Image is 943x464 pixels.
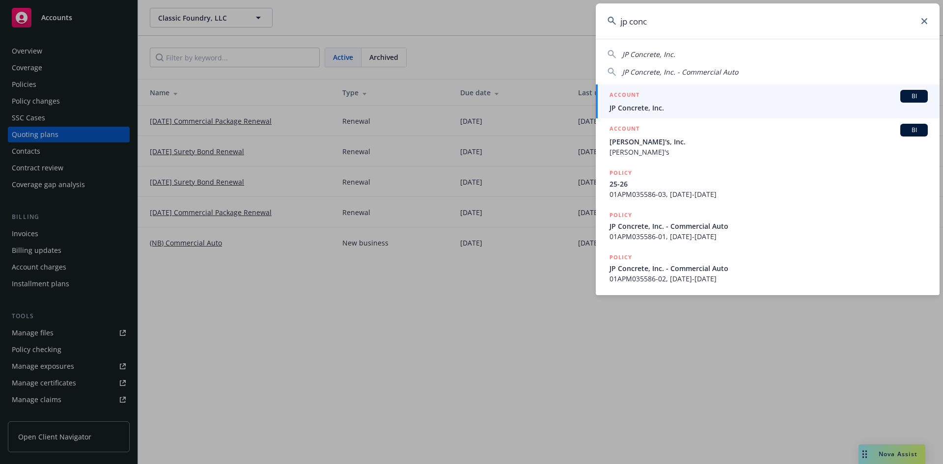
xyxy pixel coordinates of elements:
[610,179,928,189] span: 25-26
[610,263,928,273] span: JP Concrete, Inc. - Commercial Auto
[622,50,675,59] span: JP Concrete, Inc.
[596,247,940,289] a: POLICYJP Concrete, Inc. - Commercial Auto01APM035586-02, [DATE]-[DATE]
[610,210,632,220] h5: POLICY
[610,90,639,102] h5: ACCOUNT
[904,92,924,101] span: BI
[610,103,928,113] span: JP Concrete, Inc.
[596,3,940,39] input: Search...
[596,163,940,205] a: POLICY25-2601APM035586-03, [DATE]-[DATE]
[610,273,928,284] span: 01APM035586-02, [DATE]-[DATE]
[622,67,738,77] span: JP Concrete, Inc. - Commercial Auto
[610,124,639,136] h5: ACCOUNT
[610,136,928,147] span: [PERSON_NAME]'s, Inc.
[610,252,632,262] h5: POLICY
[610,231,928,242] span: 01APM035586-01, [DATE]-[DATE]
[596,84,940,118] a: ACCOUNTBIJP Concrete, Inc.
[610,221,928,231] span: JP Concrete, Inc. - Commercial Auto
[596,118,940,163] a: ACCOUNTBI[PERSON_NAME]'s, Inc.[PERSON_NAME]'s
[904,126,924,135] span: BI
[596,205,940,247] a: POLICYJP Concrete, Inc. - Commercial Auto01APM035586-01, [DATE]-[DATE]
[610,168,632,178] h5: POLICY
[610,147,928,157] span: [PERSON_NAME]'s
[610,189,928,199] span: 01APM035586-03, [DATE]-[DATE]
